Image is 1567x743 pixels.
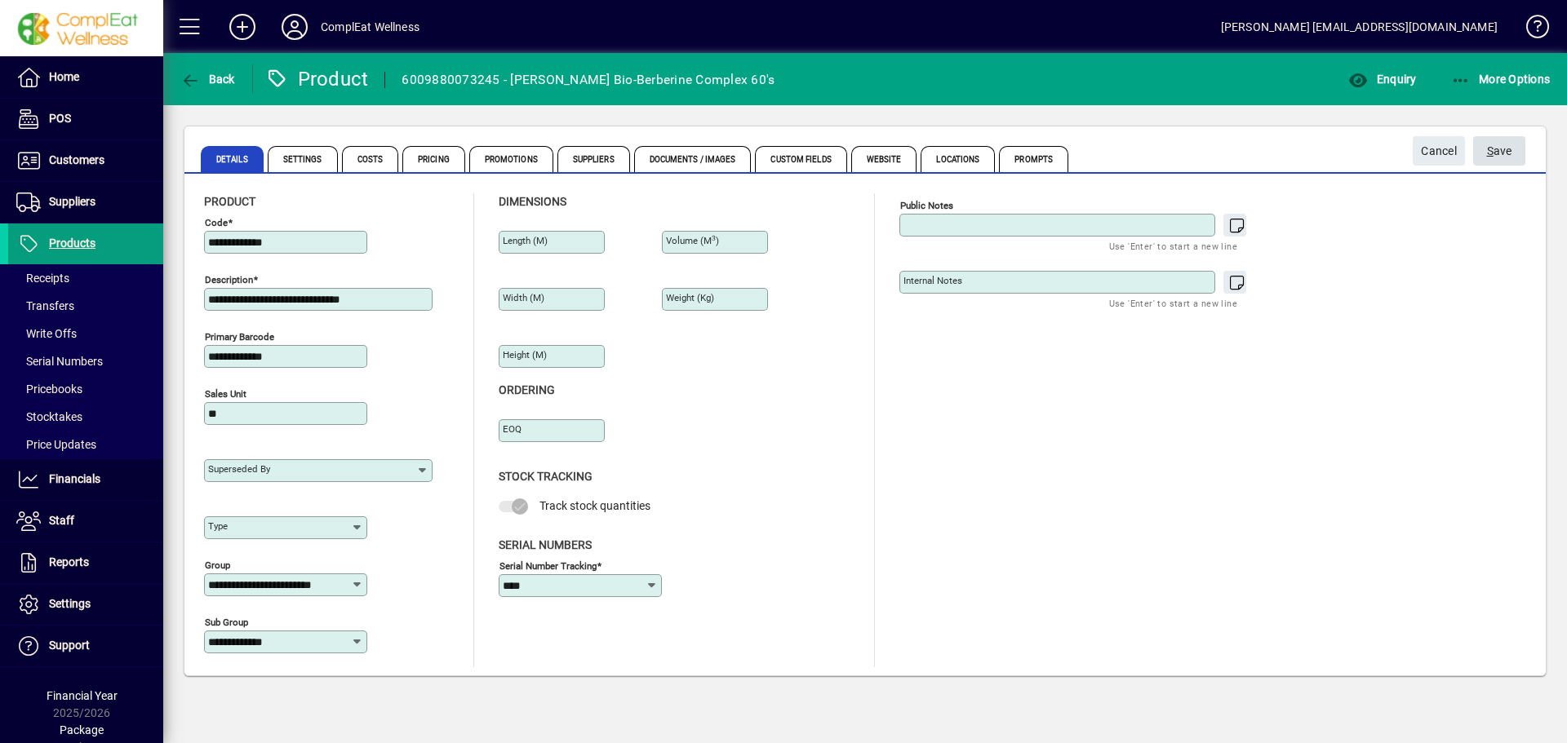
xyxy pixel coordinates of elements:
span: Stock Tracking [499,470,593,483]
span: More Options [1451,73,1551,86]
a: Suppliers [8,182,163,223]
div: ComplEat Wellness [321,14,419,40]
span: ave [1487,138,1512,165]
span: Pricebooks [16,383,82,396]
a: POS [8,99,163,139]
mat-label: Type [208,520,228,532]
span: Stocktakes [16,410,82,423]
span: Write Offs [16,327,77,340]
a: Reports [8,542,163,583]
button: More Options [1447,64,1555,94]
a: Home [8,57,163,98]
span: Suppliers [557,146,630,172]
app-page-header-button: Back [163,64,253,94]
span: Promotions [469,146,553,172]
a: Settings [8,584,163,625]
span: Products [49,237,95,250]
a: Price Updates [8,431,163,458]
mat-label: Weight (Kg) [666,292,714,303]
a: Write Offs [8,320,163,347]
span: Reports [49,555,89,568]
div: 6009880073245 - [PERSON_NAME] Bio-Berberine Complex 60's [402,67,775,93]
mat-label: Code [205,217,228,228]
a: Receipts [8,264,163,292]
mat-label: Length (m) [503,235,548,246]
mat-label: Volume (m ) [666,235,719,246]
mat-label: Serial Number tracking [499,559,597,571]
span: Financials [49,472,100,485]
span: Details [201,146,264,172]
div: [PERSON_NAME] [EMAIL_ADDRESS][DOMAIN_NAME] [1221,14,1498,40]
mat-label: Primary barcode [205,331,274,343]
mat-hint: Use 'Enter' to start a new line [1109,294,1237,312]
span: Serial Numbers [16,355,103,368]
span: Cancel [1421,138,1457,165]
span: POS [49,112,71,125]
a: Transfers [8,292,163,320]
span: Suppliers [49,195,95,208]
a: Pricebooks [8,375,163,403]
a: Customers [8,140,163,181]
button: Profile [269,12,321,42]
span: Support [49,639,90,652]
mat-label: Sub group [205,617,248,628]
span: Staff [49,514,74,527]
button: Back [176,64,239,94]
span: Settings [49,597,91,610]
a: Financials [8,459,163,500]
span: S [1487,144,1494,157]
sup: 3 [712,234,716,242]
div: Product [265,66,369,92]
span: Ordering [499,383,555,396]
span: Costs [342,146,399,172]
mat-label: Description [205,274,253,285]
mat-label: EOQ [503,423,522,435]
mat-label: Height (m) [503,349,547,360]
mat-label: Group [205,559,230,571]
span: Custom Fields [755,146,846,172]
a: Support [8,626,163,666]
span: Package [60,723,104,736]
button: Cancel [1413,136,1465,166]
mat-label: Sales unit [205,388,246,400]
a: Serial Numbers [8,347,163,375]
span: Enquiry [1348,73,1416,86]
span: Serial Numbers [499,538,592,551]
button: Enquiry [1344,64,1420,94]
a: Knowledge Base [1514,3,1547,56]
mat-hint: Use 'Enter' to start a new line [1109,237,1237,255]
button: Save [1473,136,1525,166]
span: Settings [268,146,338,172]
span: Financial Year [47,689,118,702]
span: Customers [49,153,104,166]
span: Track stock quantities [539,499,650,512]
span: Receipts [16,272,69,285]
span: Website [851,146,917,172]
mat-label: Superseded by [208,463,270,475]
span: Documents / Images [634,146,752,172]
span: Locations [921,146,995,172]
mat-label: Internal Notes [903,275,962,286]
mat-label: Width (m) [503,292,544,303]
span: Transfers [16,299,74,312]
span: Dimensions [499,195,566,208]
span: Pricing [402,146,465,172]
span: Price Updates [16,438,96,451]
a: Staff [8,501,163,542]
span: Back [180,73,235,86]
span: Product [204,195,255,208]
mat-label: Public Notes [900,200,953,211]
a: Stocktakes [8,403,163,431]
span: Home [49,70,79,83]
span: Prompts [999,146,1068,172]
button: Add [216,12,269,42]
